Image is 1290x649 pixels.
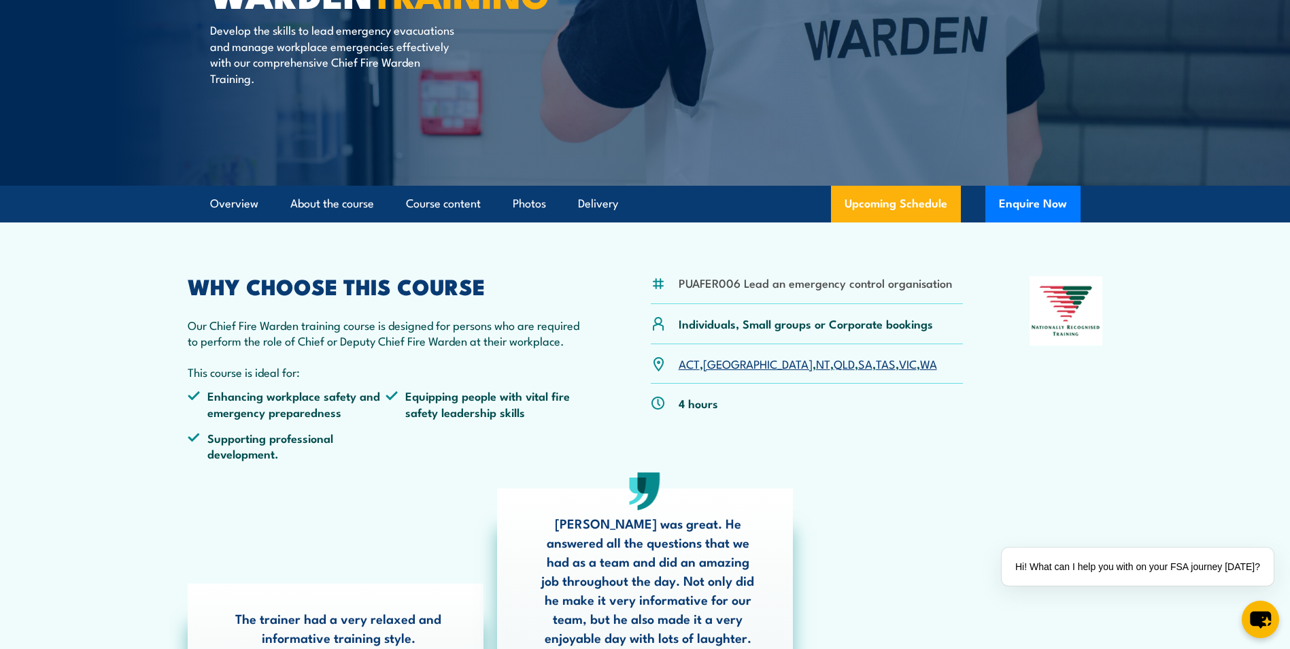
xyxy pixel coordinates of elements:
button: chat-button [1242,601,1279,638]
p: , , , , , , , [679,356,937,371]
p: Our Chief Fire Warden training course is designed for persons who are required to perform the rol... [188,317,585,349]
li: Supporting professional development. [188,430,386,462]
a: Upcoming Schedule [831,186,961,222]
a: TAS [876,355,896,371]
li: Enhancing workplace safety and emergency preparedness [188,388,386,420]
a: VIC [899,355,917,371]
a: Overview [210,186,258,222]
a: QLD [834,355,855,371]
a: Delivery [578,186,618,222]
a: WA [920,355,937,371]
p: Develop the skills to lead emergency evacuations and manage workplace emergencies effectively wit... [210,22,458,86]
img: Nationally Recognised Training logo. [1030,276,1103,346]
p: 4 hours [679,395,718,411]
a: ACT [679,355,700,371]
a: SA [858,355,872,371]
p: Individuals, Small groups or Corporate bookings [679,316,933,331]
button: Enquire Now [985,186,1081,222]
a: About the course [290,186,374,222]
p: [PERSON_NAME] was great. He answered all the questions that we had as a team and did an amazing j... [537,514,759,647]
p: The trainer had a very relaxed and informative training style. [228,609,449,647]
a: NT [816,355,830,371]
li: PUAFER006 Lead an emergency control organisation [679,275,952,290]
li: Equipping people with vital fire safety leadership skills [386,388,584,420]
a: Photos [513,186,546,222]
p: This course is ideal for: [188,364,585,380]
h2: WHY CHOOSE THIS COURSE [188,276,585,295]
div: Hi! What can I help you with on your FSA journey [DATE]? [1002,548,1274,586]
a: Course content [406,186,481,222]
a: [GEOGRAPHIC_DATA] [703,355,813,371]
